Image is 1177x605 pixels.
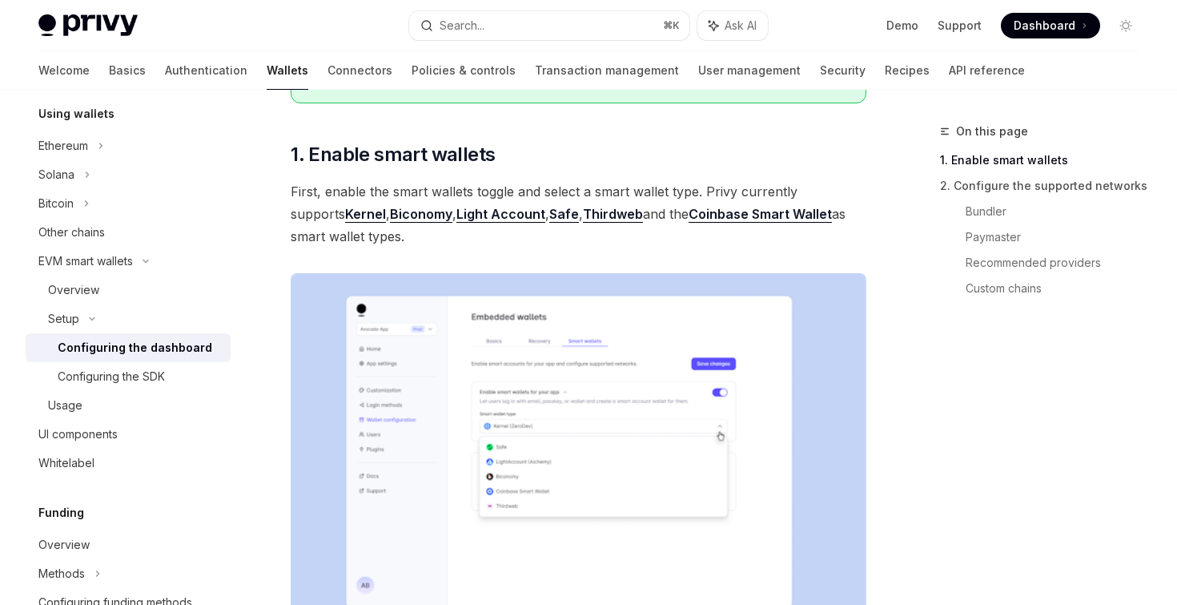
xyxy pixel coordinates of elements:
[26,333,231,362] a: Configuring the dashboard
[697,11,768,40] button: Ask AI
[820,51,866,90] a: Security
[38,165,74,184] div: Solana
[1113,13,1139,38] button: Toggle dark mode
[48,396,82,415] div: Usage
[38,194,74,213] div: Bitcoin
[109,51,146,90] a: Basics
[38,535,90,555] div: Overview
[938,18,982,34] a: Support
[583,206,643,223] a: Thirdweb
[689,206,832,223] a: Coinbase Smart Wallet
[26,276,231,305] a: Overview
[26,218,231,247] a: Other chains
[48,280,99,300] div: Overview
[38,51,90,90] a: Welcome
[58,367,165,386] div: Configuring the SDK
[440,16,484,35] div: Search...
[26,530,231,559] a: Overview
[38,454,94,473] div: Whitelabel
[26,420,231,449] a: UI components
[966,199,1151,224] a: Bundler
[885,51,930,90] a: Recipes
[535,51,679,90] a: Transaction management
[956,122,1028,141] span: On this page
[38,425,118,444] div: UI components
[456,206,545,223] a: Light Account
[663,19,680,32] span: ⌘ K
[886,18,918,34] a: Demo
[966,276,1151,301] a: Custom chains
[165,51,247,90] a: Authentication
[267,51,308,90] a: Wallets
[1014,18,1075,34] span: Dashboard
[26,391,231,420] a: Usage
[291,142,495,167] span: 1. Enable smart wallets
[38,564,85,583] div: Methods
[940,147,1151,173] a: 1. Enable smart wallets
[26,362,231,391] a: Configuring the SDK
[26,449,231,478] a: Whitelabel
[345,206,386,223] a: Kernel
[291,180,866,248] span: First, enable the smart wallets toggle and select a smart wallet type. Privy currently supports ,...
[38,503,84,522] h5: Funding
[48,309,79,329] div: Setup
[390,206,452,223] a: Biconomy
[409,11,689,40] button: Search...⌘K
[940,173,1151,199] a: 2. Configure the supported networks
[1001,13,1100,38] a: Dashboard
[549,206,579,223] a: Safe
[327,51,392,90] a: Connectors
[38,136,88,155] div: Ethereum
[412,51,516,90] a: Policies & controls
[38,14,138,37] img: light logo
[949,51,1025,90] a: API reference
[38,252,133,271] div: EVM smart wallets
[966,224,1151,250] a: Paymaster
[966,250,1151,276] a: Recommended providers
[38,223,105,242] div: Other chains
[58,338,212,357] div: Configuring the dashboard
[725,18,757,34] span: Ask AI
[698,51,801,90] a: User management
